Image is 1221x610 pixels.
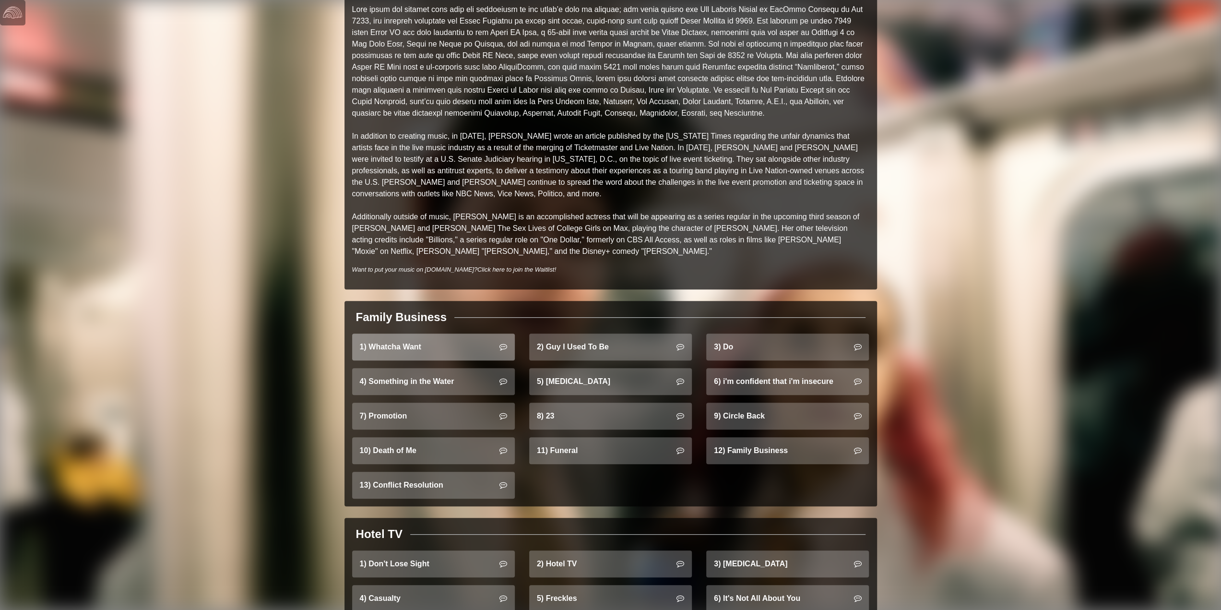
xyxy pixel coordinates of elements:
[529,437,692,464] a: 11) Funeral
[356,526,403,543] div: Hotel TV
[706,368,869,395] a: 6) i'm confident that i'm insecure
[352,368,515,395] a: 4) Something in the Water
[352,266,557,273] i: Want to put your music on [DOMAIN_NAME]?
[352,403,515,430] a: 7) Promotion
[352,437,515,464] a: 10) Death of Me
[529,334,692,360] a: 2) Guy I Used To Be
[352,334,515,360] a: 1) Whatcha Want
[706,550,869,577] a: 3) [MEDICAL_DATA]
[706,437,869,464] a: 12) Family Business
[529,368,692,395] a: 5) [MEDICAL_DATA]
[706,403,869,430] a: 9) Circle Back
[477,266,556,273] a: Click here to join the Waitlist!
[356,309,447,326] div: Family Business
[3,3,22,22] img: logo-white-4c48a5e4bebecaebe01ca5a9d34031cfd3d4ef9ae749242e8c4bf12ef99f53e8.png
[352,550,515,577] a: 1) Don't Lose Sight
[529,403,692,430] a: 8) 23
[706,334,869,360] a: 3) Do
[529,550,692,577] a: 2) Hotel TV
[352,472,515,499] a: 13) Conflict Resolution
